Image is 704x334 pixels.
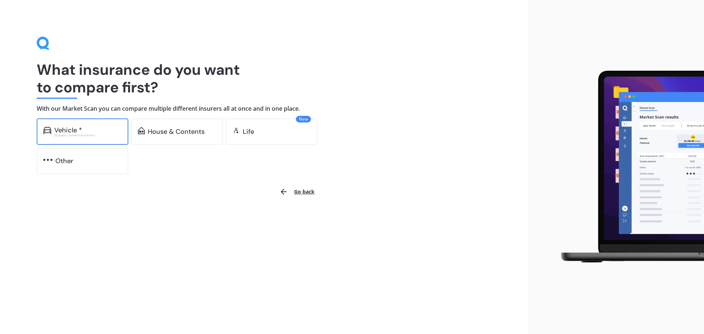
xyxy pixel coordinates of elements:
[37,61,491,96] h1: What insurance do you want to compare first?
[138,127,145,134] img: home-and-contents.b802091223b8502ef2dd.svg
[275,183,319,201] button: Go back
[243,128,254,135] div: Life
[43,156,52,164] img: other.81dba5aafe580aa69f38.svg
[54,126,82,134] div: Vehicle *
[550,66,704,268] img: laptop.webp
[296,116,311,122] span: New
[55,157,73,165] div: Other
[232,127,240,134] img: life.f720d6a2d7cdcd3ad642.svg
[148,128,205,135] div: House & Contents
[37,105,491,113] h4: With our Market Scan you can compare multiple different insurers all at once and in one place.
[54,134,122,137] div: Excludes commercial vehicles
[43,127,51,134] img: car.f15378c7a67c060ca3f3.svg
